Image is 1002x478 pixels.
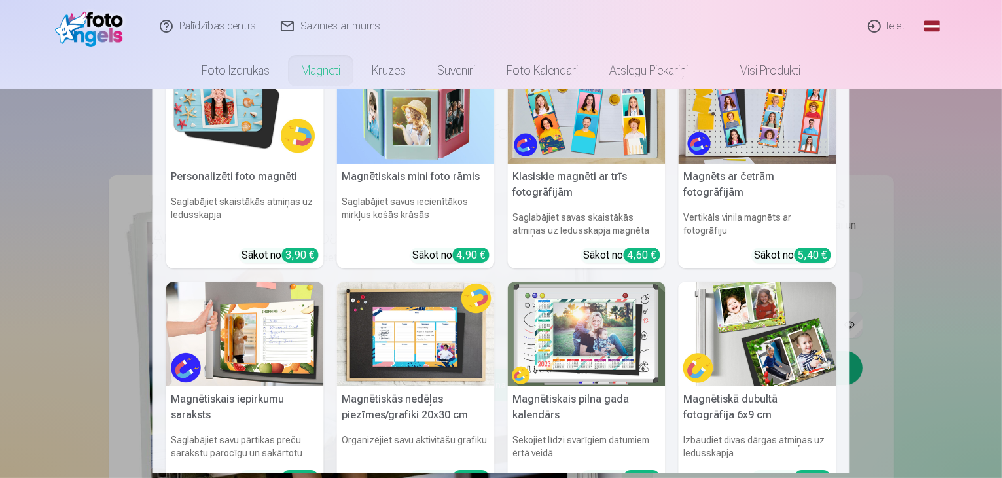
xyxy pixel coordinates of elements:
div: Sākot no [413,248,490,263]
a: Klasiskie magnēti ar trīs fotogrāfijāmKlasiskie magnēti ar trīs fotogrāfijāmSaglabājiet savas ska... [508,58,666,268]
img: Magnēts ar četrām fotogrāfijām [679,58,836,164]
a: Magnēts ar četrām fotogrāfijāmMagnēts ar četrām fotogrāfijāmVertikāls vinila magnēts ar fotogrāfi... [679,58,836,268]
a: Suvenīri [421,52,491,89]
h6: Sekojiet līdzi svarīgiem datumiem ērtā veidā [508,428,666,465]
a: Visi produkti [704,52,816,89]
img: Magnētiskā dubultā fotogrāfija 6x9 cm [679,282,836,387]
a: Magnētiskais mini foto rāmisMagnētiskais mini foto rāmisSaglabājiet savus iecienītākos mirkļus ko... [337,58,495,268]
h5: Personalizēti foto magnēti [166,164,324,190]
img: Personalizēti foto magnēti [166,58,324,164]
img: Magnētiskais iepirkumu saraksts [166,282,324,387]
img: Klasiskie magnēti ar trīs fotogrāfijām [508,58,666,164]
div: Sākot no [584,248,660,263]
h6: Organizējiet savu aktivitāšu grafiku [337,428,495,465]
h6: Izbaudiet divas dārgas atmiņas uz ledusskapja [679,428,836,465]
h6: Vertikāls vinila magnēts ar fotogrāfiju [679,206,836,242]
a: Foto izdrukas [186,52,285,89]
div: 5,40 € [795,248,831,263]
h6: Saglabājiet savus iecienītākos mirkļus košās krāsās [337,190,495,242]
img: Magnētiskais mini foto rāmis [337,58,495,164]
h6: Saglabājiet savas skaistākās atmiņas uz ledusskapja magnēta [508,206,666,242]
div: 4,60 € [624,248,660,263]
h5: Magnētiskais iepirkumu saraksts [166,386,324,428]
div: 3,90 € [282,248,319,263]
a: Atslēgu piekariņi [594,52,704,89]
img: /fa3 [55,5,130,47]
div: Sākot no [242,248,319,263]
h5: Klasiskie magnēti ar trīs fotogrāfijām [508,164,666,206]
a: Krūzes [356,52,421,89]
img: Magnētiskās nedēļas piezīmes/grafiki 20x30 cm [337,282,495,387]
h6: Saglabājiet skaistākās atmiņas uz ledusskapja [166,190,324,242]
h5: Magnēts ar četrām fotogrāfijām [679,164,836,206]
h5: Magnētiskais pilna gada kalendārs [508,386,666,428]
h5: Magnētiskās nedēļas piezīmes/grafiki 20x30 cm [337,386,495,428]
div: 4,90 € [453,248,490,263]
a: Foto kalendāri [491,52,594,89]
div: Sākot no [755,248,831,263]
a: Magnēti [285,52,356,89]
a: Personalizēti foto magnētiPersonalizēti foto magnētiSaglabājiet skaistākās atmiņas uz ledusskapja... [166,58,324,268]
img: Magnētiskais pilna gada kalendārs [508,282,666,387]
h6: Saglabājiet savu pārtikas preču sarakstu parocīgu un sakārtotu [166,428,324,465]
h5: Magnētiskais mini foto rāmis [337,164,495,190]
h5: Magnētiskā dubultā fotogrāfija 6x9 cm [679,386,836,428]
